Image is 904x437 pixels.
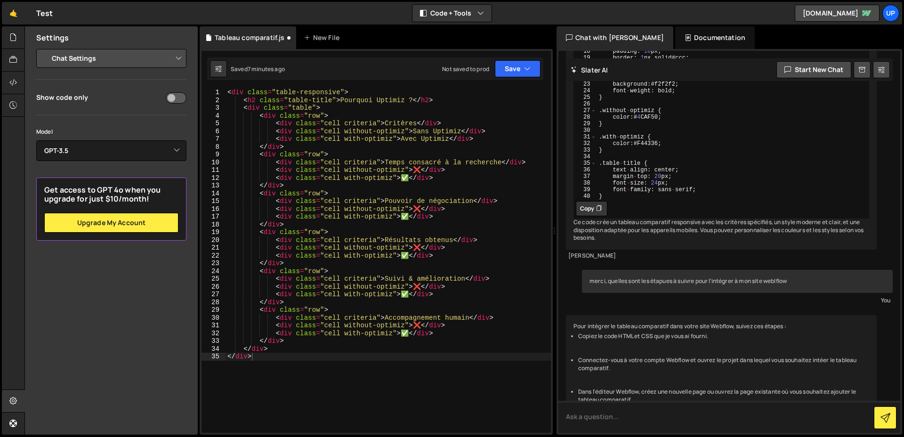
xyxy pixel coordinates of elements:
div: 6 [202,128,226,136]
div: 3 [202,104,226,112]
div: 18 [202,221,226,229]
div: 11 [202,166,226,174]
div: 24 [574,88,596,94]
div: Saved [231,65,285,73]
div: 8 [202,143,226,151]
div: 28 [202,299,226,307]
div: 19 [202,228,226,236]
li: Connectez-vous à votre compte Webflow et ouvrez le projet dans lequel vous souhaitez intéer le ta... [578,356,869,372]
a: 🤙 [2,2,25,24]
div: 7 minutes ago [248,65,285,73]
h2: Settings [36,32,69,43]
div: 31 [202,322,226,330]
div: 32 [202,330,226,338]
a: Upgrade my account [44,213,178,233]
button: Copy [576,201,607,216]
div: New File [304,33,343,42]
div: 27 [202,291,226,299]
div: 34 [574,154,596,160]
div: 29 [202,306,226,314]
div: 23 [202,259,226,267]
div: 26 [202,283,226,291]
div: 33 [202,337,226,345]
div: 33 [574,147,596,154]
div: 37 [574,173,596,180]
button: Code + Tools [412,5,492,22]
div: You [584,295,890,305]
div: 17 [202,213,226,221]
div: Show code only [36,93,88,102]
label: Model [36,127,53,137]
div: 29 [574,121,596,127]
div: 38 [574,180,596,186]
div: 19 [574,55,596,61]
div: Not saved to prod [442,65,489,73]
div: Test [36,8,53,19]
div: Chat with [PERSON_NAME] [557,26,673,49]
div: 12 [202,174,226,182]
div: 23 [574,81,596,88]
div: 25 [574,94,596,101]
div: 20 [202,236,226,244]
div: 22 [202,252,226,260]
div: 25 [202,275,226,283]
div: 35 [202,353,226,361]
div: 13 [202,182,226,190]
li: Dans l'éditeur Webflow, créez une nouvelle page ou ouvrez la page existante où vous souhaitez ajo... [578,388,869,404]
div: 30 [202,314,226,322]
div: 4 [202,112,226,120]
a: Up [882,5,899,22]
div: 1 [202,89,226,97]
h2: Slater AI [571,65,608,74]
button: Start new chat [776,61,851,78]
div: 7 [202,135,226,143]
div: Documentation [675,26,755,49]
div: 21 [202,244,226,252]
div: 27 [574,107,596,114]
div: 14 [202,190,226,198]
div: 24 [202,267,226,275]
div: 26 [574,101,596,107]
div: [PERSON_NAME] [568,252,874,260]
div: 2 [202,97,226,105]
div: 15 [202,197,226,205]
div: 18 [574,48,596,55]
h2: Get access to GPT 4o when you upgrade for just $10/month! [44,186,178,203]
div: merci, quelles sont les étapues à suivre pour l'intégrer à mon site weblflow [582,270,893,293]
div: 16 [202,205,226,213]
button: Save [495,60,541,77]
div: 10 [202,159,226,167]
a: [DOMAIN_NAME] [795,5,880,22]
div: 32 [574,140,596,147]
div: 39 [574,186,596,193]
li: Copiez le code HTML et CSS que je vous ai fourni. [578,332,869,340]
div: 31 [574,134,596,140]
div: 36 [574,167,596,173]
div: 5 [202,120,226,128]
div: 28 [574,114,596,121]
div: 30 [574,127,596,134]
div: 35 [574,160,596,167]
div: 34 [202,345,226,353]
div: 40 [574,193,596,200]
div: 9 [202,151,226,159]
div: Tableau comparatif.js [215,33,284,42]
